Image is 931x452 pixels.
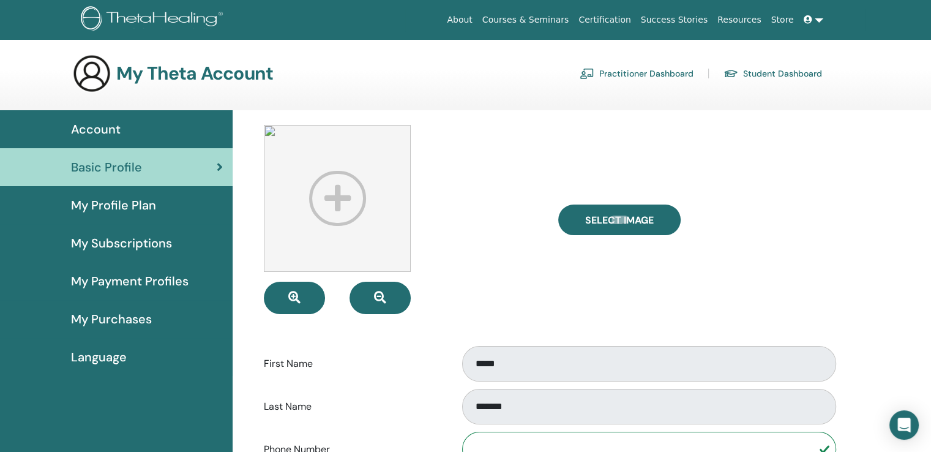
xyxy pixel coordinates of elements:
[71,196,156,214] span: My Profile Plan
[71,348,127,366] span: Language
[477,9,574,31] a: Courses & Seminars
[723,64,822,83] a: Student Dashboard
[81,6,227,34] img: logo.png
[255,352,451,375] label: First Name
[71,272,189,290] span: My Payment Profiles
[766,9,799,31] a: Store
[889,410,919,440] div: Open Intercom Messenger
[71,120,121,138] span: Account
[585,214,654,227] span: Select Image
[712,9,766,31] a: Resources
[574,9,635,31] a: Certification
[71,234,172,252] span: My Subscriptions
[723,69,738,79] img: graduation-cap.svg
[636,9,712,31] a: Success Stories
[71,158,142,176] span: Basic Profile
[580,68,594,79] img: chalkboard-teacher.svg
[611,216,627,224] input: Select Image
[442,9,477,31] a: About
[580,64,694,83] a: Practitioner Dashboard
[264,125,411,272] img: profile
[72,54,111,93] img: generic-user-icon.jpg
[255,395,451,418] label: Last Name
[71,310,152,328] span: My Purchases
[116,62,273,85] h3: My Theta Account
